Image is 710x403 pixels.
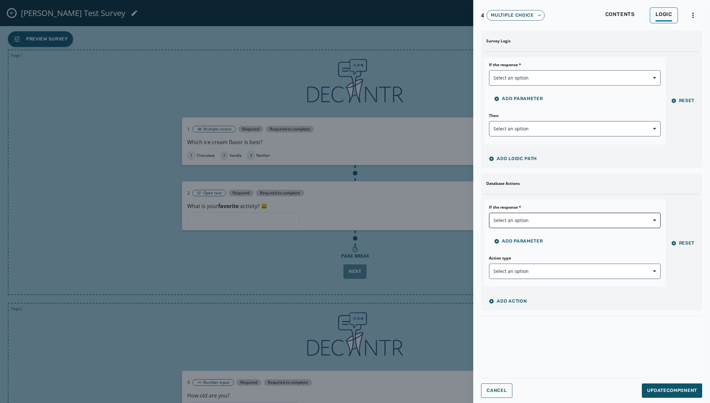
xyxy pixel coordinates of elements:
[489,213,660,228] button: Select an option
[489,62,660,67] label: If the response *
[489,70,660,86] button: Select an option
[666,237,700,250] button: Reset
[650,8,677,23] button: Logic
[481,383,512,398] button: Cancel
[493,268,656,275] span: Select an option
[493,217,656,224] span: Select an option
[656,11,672,18] span: Logic
[484,152,542,165] button: Add Logic Path
[5,5,215,12] body: Rich Text Area
[487,10,545,21] button: Multiple choice
[666,94,700,107] button: Reset
[671,241,695,246] span: Reset
[493,75,656,81] span: Select an option
[484,33,700,46] div: Survey Logic
[642,383,702,398] button: UpdateComponent
[489,113,660,118] label: Then
[489,299,527,304] span: Add Action
[484,295,532,308] button: Add Action
[493,126,656,132] span: Select an option
[489,156,537,161] span: Add Logic Path
[489,92,660,105] button: Add Parameter
[494,239,543,244] span: Add Parameter
[489,256,660,261] label: Action type
[647,387,697,394] span: Update Component
[481,11,484,19] span: 4
[489,205,660,210] label: If the response *
[489,121,660,137] button: Select an option
[489,263,660,279] button: Select an option
[600,8,640,23] button: Contents
[494,96,543,101] span: Add Parameter
[491,12,534,19] span: Multiple choice
[605,11,635,18] span: Contents
[484,176,700,189] div: Database Actions
[671,98,695,103] span: Reset
[487,388,506,393] span: Cancel
[489,235,548,248] button: Add Parameter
